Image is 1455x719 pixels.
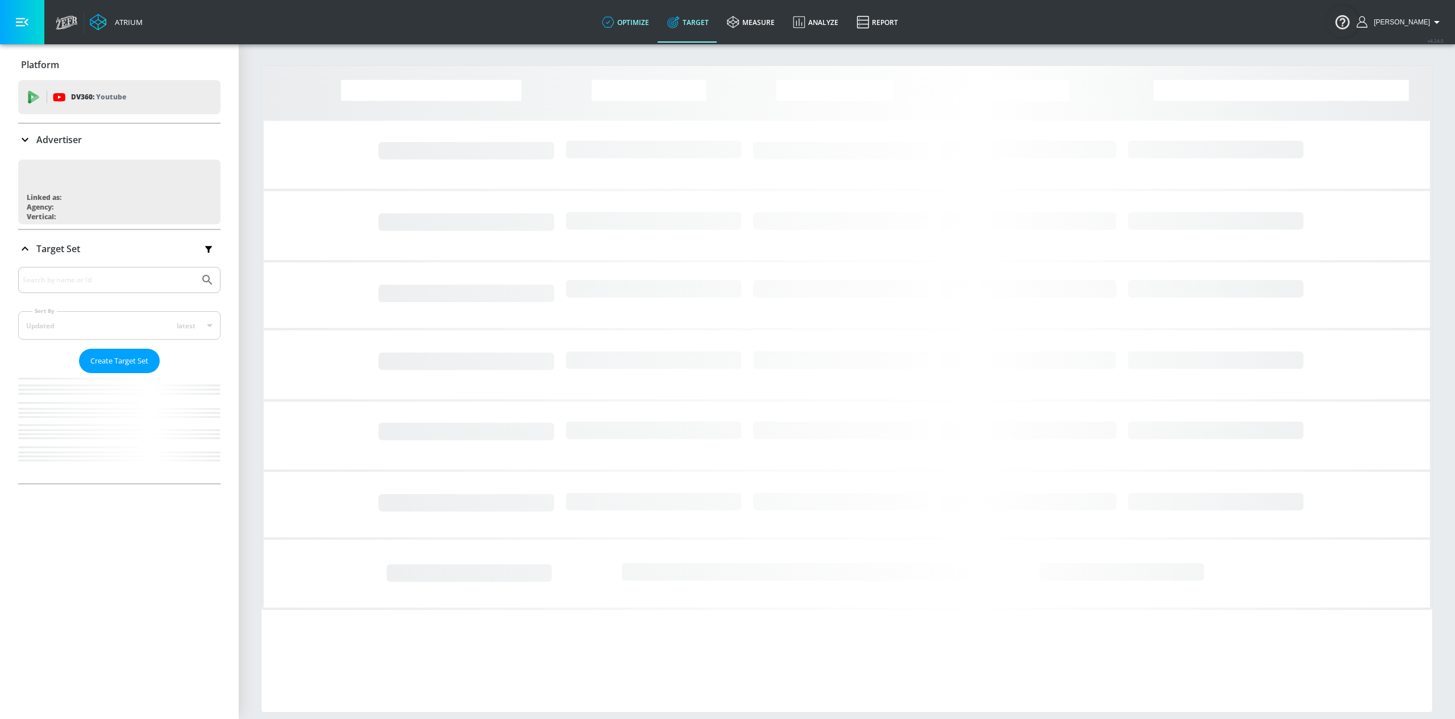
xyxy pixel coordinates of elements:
a: measure [718,2,784,43]
input: Search by name or Id [23,273,195,287]
p: Advertiser [36,133,82,146]
a: Analyze [784,2,847,43]
a: Atrium [90,14,143,31]
button: Create Target Set [79,349,160,373]
a: Report [847,2,907,43]
p: Youtube [96,91,126,103]
p: Target Set [36,243,80,255]
div: Target Set [18,230,221,267]
div: Vertical: [27,212,56,221]
button: Open Resource Center [1327,6,1358,37]
button: [PERSON_NAME] [1357,15,1444,29]
div: Advertiser [18,124,221,156]
div: Updated [26,321,54,331]
div: Platform [18,49,221,81]
a: optimize [593,2,658,43]
div: Atrium [110,17,143,27]
div: Target Set [18,267,221,483]
p: DV360: [71,91,126,103]
div: Linked as: [27,193,61,202]
label: Sort By [32,307,57,315]
span: login as: eric.bonilla@zefr.com [1369,18,1430,26]
a: Target [658,2,718,43]
nav: list of Target Set [18,373,221,483]
span: latest [177,321,196,331]
span: Create Target Set [90,354,148,367]
div: Linked as:Agency:Vertical: [18,160,221,224]
p: Platform [21,58,59,71]
div: Agency: [27,202,53,212]
span: v 4.24.0 [1428,37,1444,44]
div: DV360: Youtube [18,80,221,114]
